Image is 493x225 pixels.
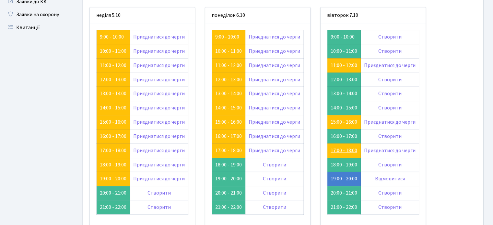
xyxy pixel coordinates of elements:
[249,104,300,111] a: Приєднатися до черги
[327,158,361,172] td: 18:00 - 19:00
[133,76,185,83] a: Приєднатися до черги
[249,147,300,154] a: Приєднатися до черги
[215,76,242,83] a: 12:00 - 13:00
[215,33,239,40] a: 9:00 - 10:00
[205,7,310,23] div: понеділок 6.10
[100,33,124,40] a: 9:00 - 10:00
[100,62,126,69] a: 11:00 - 12:00
[378,48,402,55] a: Створити
[100,48,126,55] a: 10:00 - 11:00
[215,48,242,55] a: 10:00 - 11:00
[100,161,126,168] a: 18:00 - 19:00
[215,90,242,97] a: 13:00 - 14:00
[263,161,286,168] a: Створити
[263,189,286,197] a: Створити
[378,33,402,40] a: Створити
[133,175,185,182] a: Приєднатися до черги
[327,87,361,101] td: 13:00 - 14:00
[97,200,130,215] td: 21:00 - 22:00
[378,104,402,111] a: Створити
[215,62,242,69] a: 11:00 - 12:00
[100,76,126,83] a: 12:00 - 13:00
[249,133,300,140] a: Приєднатися до черги
[212,200,245,215] td: 21:00 - 22:00
[133,147,185,154] a: Приєднатися до черги
[215,104,242,111] a: 14:00 - 15:00
[212,158,245,172] td: 18:00 - 19:00
[378,133,402,140] a: Створити
[212,186,245,200] td: 20:00 - 21:00
[327,129,361,143] td: 16:00 - 17:00
[215,118,242,126] a: 15:00 - 16:00
[90,7,195,23] div: неділя 5.10
[100,90,126,97] a: 13:00 - 14:00
[133,48,185,55] a: Приєднатися до черги
[364,118,416,126] a: Приєднатися до черги
[327,200,361,215] td: 21:00 - 22:00
[133,133,185,140] a: Приєднатися до черги
[249,62,300,69] a: Приєднатися до черги
[327,73,361,87] td: 12:00 - 13:00
[263,175,286,182] a: Створити
[249,90,300,97] a: Приєднатися до черги
[215,133,242,140] a: 16:00 - 17:00
[249,33,300,40] a: Приєднатися до черги
[133,90,185,97] a: Приєднатися до черги
[3,21,68,34] a: Квитанції
[331,118,357,126] a: 15:00 - 16:00
[3,8,68,21] a: Заявки на охорону
[321,7,426,23] div: вівторок 7.10
[100,147,126,154] a: 17:00 - 18:00
[215,147,242,154] a: 17:00 - 18:00
[249,48,300,55] a: Приєднатися до черги
[97,186,130,200] td: 20:00 - 21:00
[331,175,357,182] a: 19:00 - 20:00
[100,104,126,111] a: 14:00 - 15:00
[147,204,171,211] a: Створити
[133,161,185,168] a: Приєднатися до черги
[378,90,402,97] a: Створити
[133,62,185,69] a: Приєднатися до черги
[378,161,402,168] a: Створити
[331,147,357,154] a: 17:00 - 18:00
[100,118,126,126] a: 15:00 - 16:00
[100,133,126,140] a: 16:00 - 17:00
[249,118,300,126] a: Приєднатися до черги
[378,204,402,211] a: Створити
[378,189,402,197] a: Створити
[133,33,185,40] a: Приєднатися до черги
[375,175,405,182] a: Відмовитися
[263,204,286,211] a: Створити
[331,62,357,69] a: 11:00 - 12:00
[378,76,402,83] a: Створити
[147,189,171,197] a: Створити
[133,118,185,126] a: Приєднатися до черги
[364,147,416,154] a: Приєднатися до черги
[133,104,185,111] a: Приєднатися до черги
[327,186,361,200] td: 20:00 - 21:00
[327,30,361,44] td: 9:00 - 10:00
[364,62,416,69] a: Приєднатися до черги
[327,44,361,58] td: 10:00 - 11:00
[100,175,126,182] a: 19:00 - 20:00
[212,172,245,186] td: 19:00 - 20:00
[249,76,300,83] a: Приєднатися до черги
[327,101,361,115] td: 14:00 - 15:00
